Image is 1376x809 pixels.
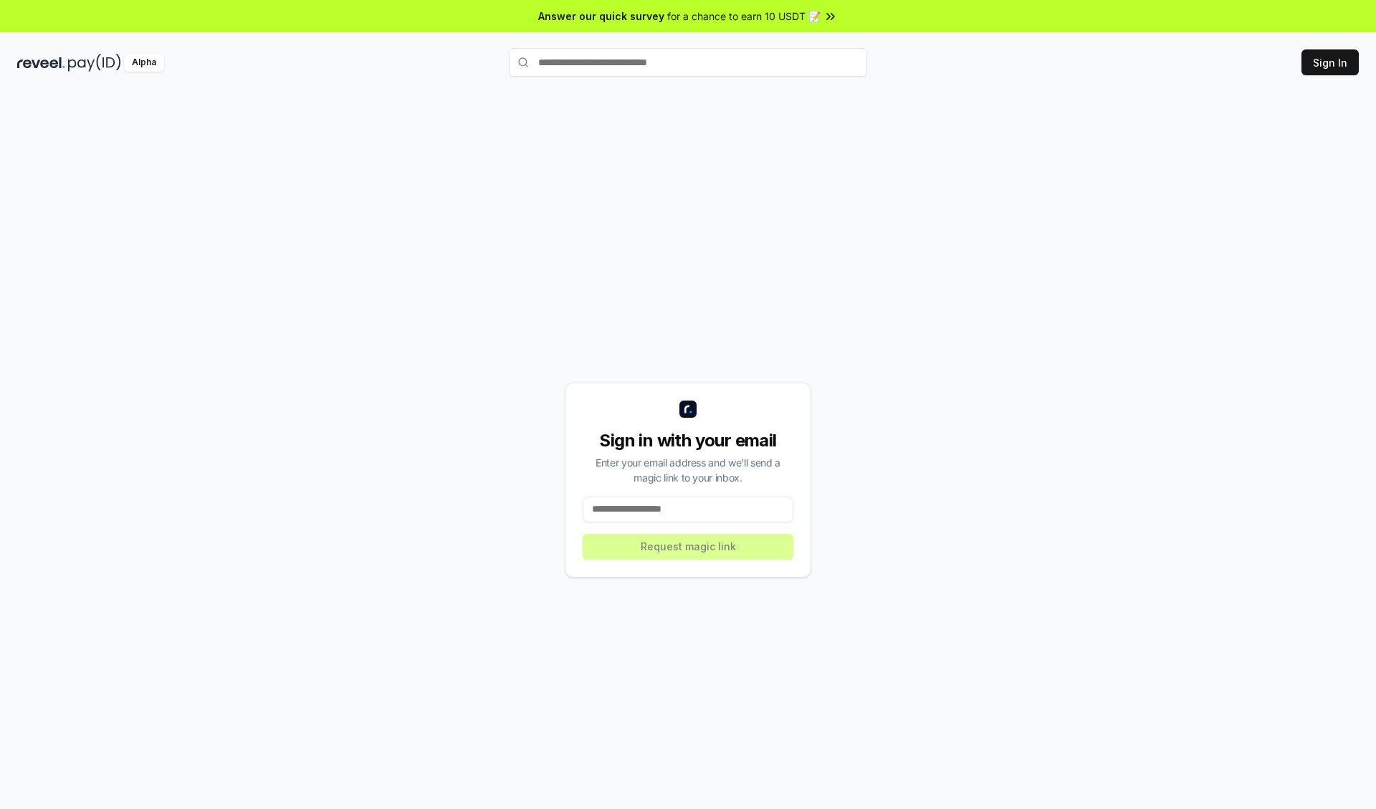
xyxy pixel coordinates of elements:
img: logo_small [679,401,697,418]
div: Sign in with your email [583,429,793,452]
button: Sign In [1301,49,1359,75]
span: for a chance to earn 10 USDT 📝 [667,9,821,24]
span: Answer our quick survey [538,9,664,24]
img: reveel_dark [17,54,65,72]
div: Enter your email address and we’ll send a magic link to your inbox. [583,455,793,485]
div: Alpha [124,54,164,72]
img: pay_id [68,54,121,72]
